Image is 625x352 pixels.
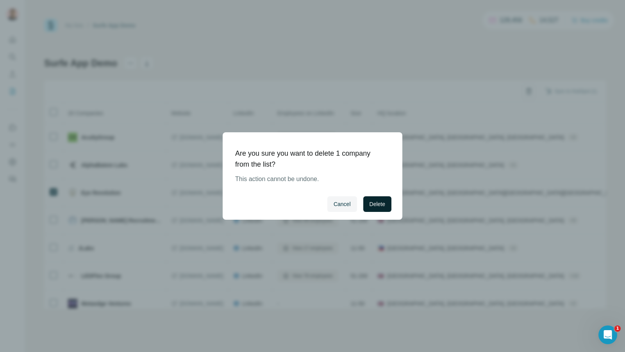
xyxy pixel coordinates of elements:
button: Cancel [327,196,357,212]
h1: Are you sure you want to delete 1 company from the list? [235,148,384,170]
iframe: Intercom live chat [598,325,617,344]
p: This action cannot be undone. [235,174,384,184]
span: 1 [614,325,621,332]
button: Delete [363,196,391,212]
span: Cancel [334,200,351,208]
span: Delete [370,200,385,208]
